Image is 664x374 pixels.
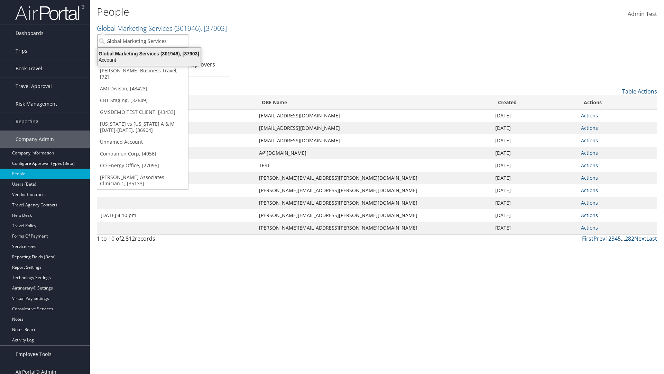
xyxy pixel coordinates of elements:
span: 2,812 [121,235,135,242]
div: 1 to 10 of records [97,234,229,246]
a: 282 [625,235,634,242]
a: Actions [581,162,598,169]
a: 3 [611,235,615,242]
span: Travel Approval [16,78,52,95]
a: Companion Corp, [4056] [97,148,188,160]
a: 4 [615,235,618,242]
a: Actions [581,212,598,219]
td: [DATE] 4:10 pm [97,209,256,222]
a: Actions [581,199,598,206]
a: [PERSON_NAME] Business Travel, [72] [97,65,188,83]
a: Approvers [188,61,215,68]
span: Admin Test [628,10,657,18]
a: First [582,235,593,242]
td: [EMAIL_ADDRESS][DOMAIN_NAME] [256,134,492,147]
td: [PERSON_NAME][EMAIL_ADDRESS][PERSON_NAME][DOMAIN_NAME] [256,209,492,222]
a: Unnamed Account [97,136,188,148]
td: [DATE] [492,222,578,234]
span: … [621,235,625,242]
a: AMI Divison, [43423] [97,83,188,95]
td: [DATE] [492,122,578,134]
td: [DATE] [492,147,578,159]
img: airportal-logo.png [15,5,84,21]
td: [EMAIL_ADDRESS][DOMAIN_NAME] [256,109,492,122]
th: Created: activate to sort column ascending [492,96,578,109]
span: , [ 37903 ] [201,24,227,33]
a: Actions [581,224,598,231]
a: Actions [581,150,598,156]
td: [DATE] [492,184,578,197]
div: Global Marketing Services (301946), [37903] [93,51,205,57]
span: Employee Tools [16,346,52,363]
a: [US_STATE] vs [US_STATE] A & M [DATE]-[DATE], [36904] [97,118,188,136]
a: Table Actions [622,88,657,95]
a: Global Marketing Services [97,24,227,33]
span: Book Travel [16,60,42,77]
span: Risk Management [16,95,57,113]
a: CO Energy Office, [27095] [97,160,188,171]
a: Admin Test [628,3,657,25]
th: Actions [578,96,657,109]
a: 1 [605,235,608,242]
td: [DATE] [492,109,578,122]
input: Search Accounts [97,35,188,47]
td: [DATE] [492,209,578,222]
a: Next [634,235,646,242]
span: Trips [16,42,27,60]
a: Actions [581,112,598,119]
td: [PERSON_NAME][EMAIL_ADDRESS][PERSON_NAME][DOMAIN_NAME] [256,197,492,209]
a: [PERSON_NAME] Associates - Clinician 1, [35133] [97,171,188,189]
h1: People [97,5,470,19]
a: 2 [608,235,611,242]
td: TEST [256,159,492,172]
a: Actions [581,175,598,181]
a: Actions [581,187,598,194]
td: [DATE] [492,134,578,147]
a: Prev [593,235,605,242]
a: 5 [618,235,621,242]
span: Reporting [16,113,38,130]
span: Company Admin [16,131,54,148]
th: OBE Name: activate to sort column ascending [256,96,492,109]
td: [DATE] [492,172,578,184]
span: Dashboards [16,25,44,42]
span: ( 301946 ) [174,24,201,33]
a: Actions [581,125,598,131]
td: [PERSON_NAME][EMAIL_ADDRESS][PERSON_NAME][DOMAIN_NAME] [256,172,492,184]
td: A@[DOMAIN_NAME] [256,147,492,159]
div: Account [93,57,205,63]
a: Last [646,235,657,242]
a: CBT Staging, [32649] [97,95,188,106]
td: [PERSON_NAME][EMAIL_ADDRESS][PERSON_NAME][DOMAIN_NAME] [256,222,492,234]
td: [DATE] [492,159,578,172]
a: GMSDEMO TEST CLIENT, [43433] [97,106,188,118]
td: [DATE] [492,197,578,209]
td: [EMAIL_ADDRESS][DOMAIN_NAME] [256,122,492,134]
td: [PERSON_NAME][EMAIL_ADDRESS][PERSON_NAME][DOMAIN_NAME] [256,184,492,197]
a: Actions [581,137,598,144]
